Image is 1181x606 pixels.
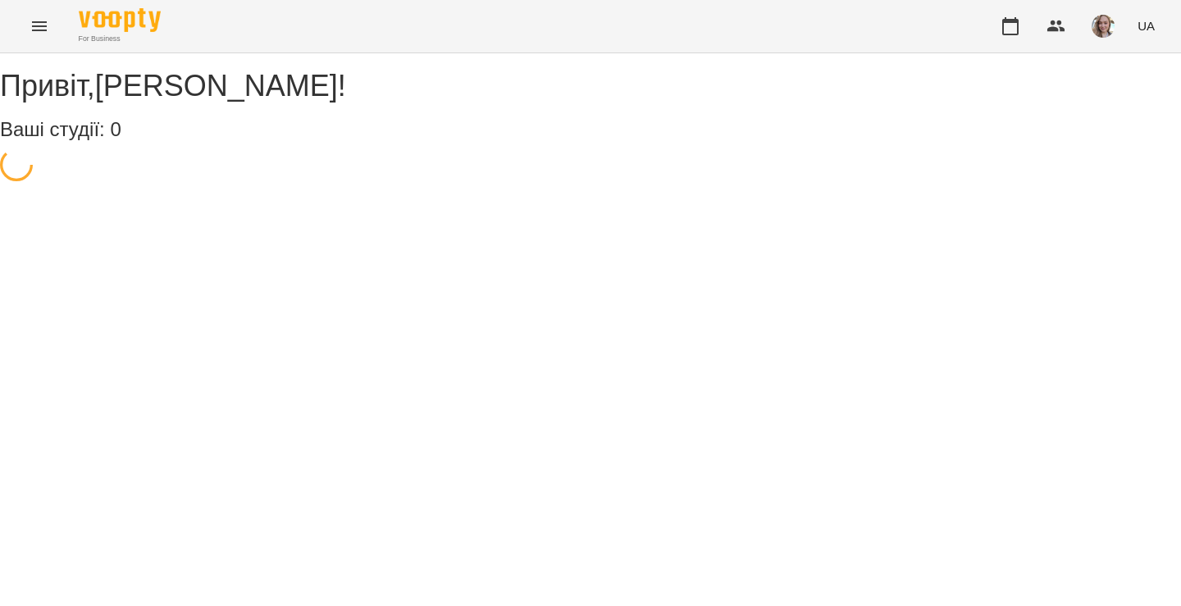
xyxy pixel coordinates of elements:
img: Voopty Logo [79,8,161,32]
img: d4736494d5ddd9c5604236b81315fac5.jpeg [1092,15,1115,38]
button: Menu [20,7,59,46]
span: For Business [79,34,161,44]
span: 0 [110,118,121,140]
button: UA [1131,11,1161,41]
span: UA [1138,17,1155,34]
